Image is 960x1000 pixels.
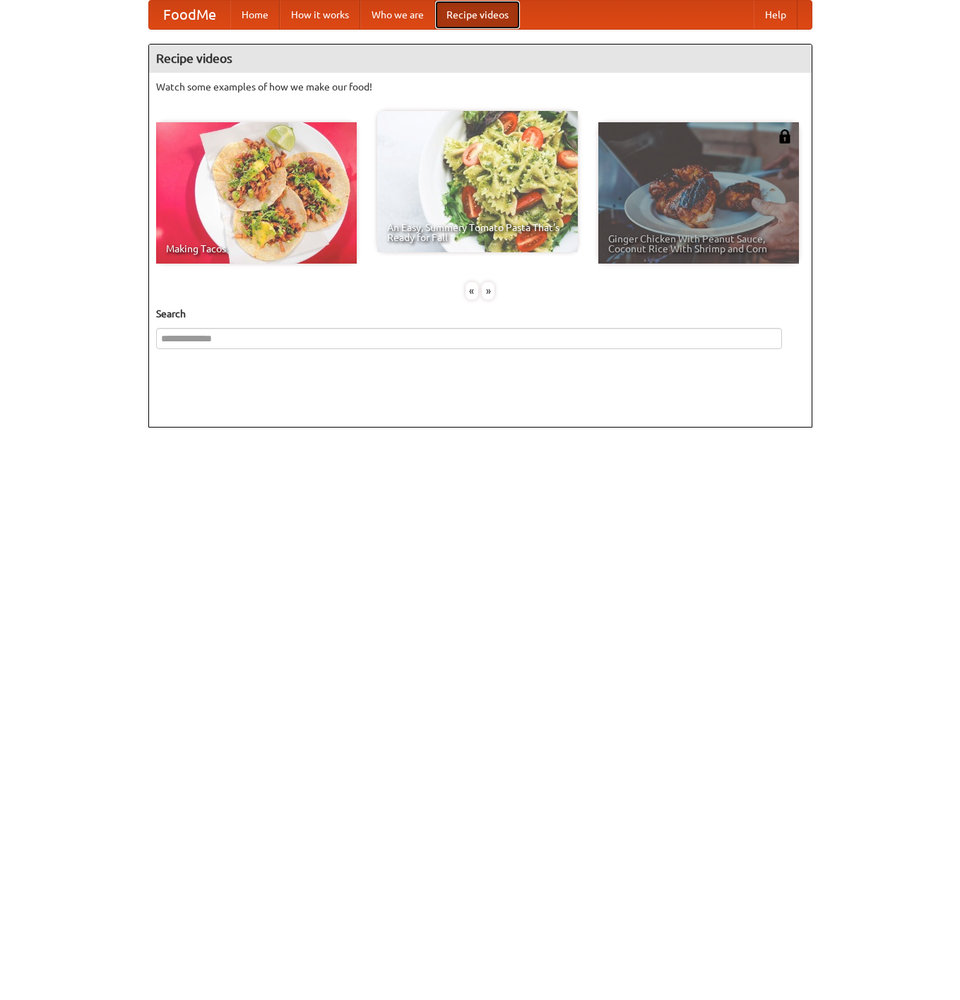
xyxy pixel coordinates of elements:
span: An Easy, Summery Tomato Pasta That's Ready for Fall [387,223,568,242]
a: Making Tacos [156,122,357,264]
a: An Easy, Summery Tomato Pasta That's Ready for Fall [377,111,578,252]
a: Who we are [360,1,435,29]
p: Watch some examples of how we make our food! [156,80,805,94]
img: 483408.png [778,129,792,143]
div: » [482,282,494,300]
a: FoodMe [149,1,230,29]
h4: Recipe videos [149,45,812,73]
a: Home [230,1,280,29]
a: Help [754,1,798,29]
span: Making Tacos [166,244,347,254]
h5: Search [156,307,805,321]
a: How it works [280,1,360,29]
div: « [466,282,478,300]
a: Recipe videos [435,1,520,29]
